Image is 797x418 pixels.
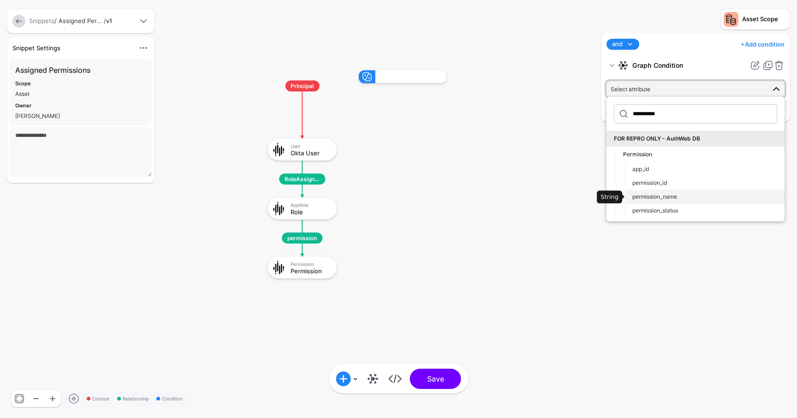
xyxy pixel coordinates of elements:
[597,191,622,204] div: String
[611,86,650,93] span: Select attribute
[270,259,287,276] img: svg+xml;base64,PD94bWwgdmVyc2lvbj0iMS4wIiBlbmNvZGluZz0idXRmLTgiPz4KPCEtLSBHZW5lcmF0b3I6IEFkb2JlIE...
[291,261,330,266] div: Permission
[29,17,54,24] a: Snippets
[15,65,146,76] h3: Assigned Permissions
[106,17,112,24] strong: v1
[282,233,322,244] span: permission
[625,190,785,204] button: permission_name
[270,200,287,217] img: svg+xml;base64,PD94bWwgdmVyc2lvbj0iMS4wIiBlbmNvZGluZz0idXRmLTgiPz4KPCEtLSBHZW5lcmF0b3I6IEFkb2JlIE...
[279,174,325,185] span: RoleAssignment
[270,141,287,158] img: svg+xml;base64,PD94bWwgdmVyc2lvbj0iMS4wIiBlbmNvZGluZz0idXRmLTgiPz4KPCEtLSBHZW5lcmF0b3I6IEFkb2JlIE...
[632,179,667,186] span: permission_id
[632,193,677,200] span: permission_name
[9,43,134,53] div: Snippet Settings
[741,37,785,52] a: Add condition
[612,40,623,49] span: and
[291,208,330,215] div: Role
[15,90,146,98] div: Asset
[632,207,678,214] span: permission_status
[625,204,785,218] button: permission_status
[614,135,777,143] div: FOR REPRO ONLY - AuthWeb DB
[410,369,461,389] button: Save
[625,176,785,190] button: permission_id
[632,57,746,74] strong: Graph Condition
[15,80,31,87] strong: Scope
[291,143,330,148] div: User
[87,395,110,402] span: Context
[632,165,649,172] span: app_id
[741,41,745,48] span: +
[15,102,31,109] strong: Owner
[623,150,777,159] div: Permission
[15,112,60,119] app-identifier: [PERSON_NAME]
[291,267,330,274] div: Permission
[27,17,136,26] div: / Assigned Per... /
[156,395,183,402] span: Condition
[742,15,778,24] div: Asset Scope
[285,81,319,92] span: Principal
[625,162,785,176] button: app_id
[117,395,149,402] span: Relationship
[291,149,330,156] div: Okta User
[291,202,330,207] div: AppRole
